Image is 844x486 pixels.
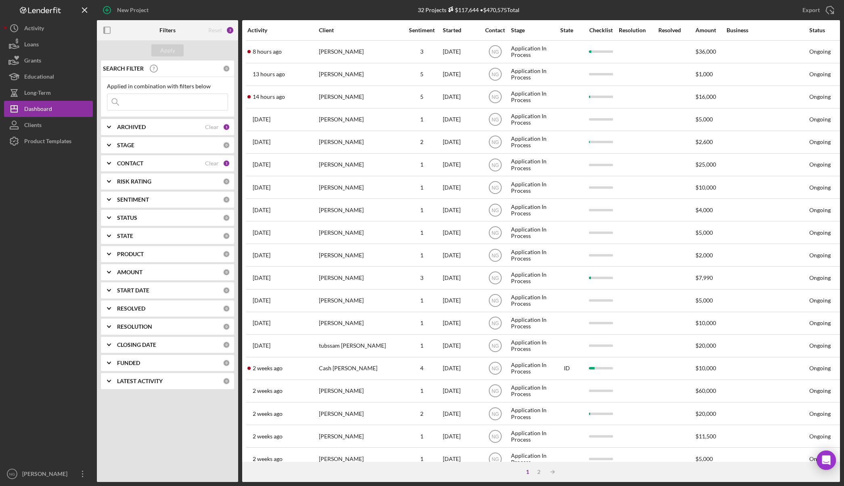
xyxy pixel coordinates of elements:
text: NG [492,343,499,349]
div: [PERSON_NAME] [319,41,400,63]
time: 2025-09-22 22:23 [253,207,270,213]
div: [PERSON_NAME] [319,313,400,334]
div: [DATE] [443,426,479,447]
span: $11,500 [695,433,716,440]
span: $2,600 [695,138,713,145]
div: 2 [533,469,545,475]
button: Dashboard [4,101,93,117]
div: 1 [522,469,533,475]
a: Long-Term [4,85,93,101]
div: Ongoing [809,184,831,191]
div: 1 [402,320,442,326]
div: 1 [223,160,230,167]
button: Activity [4,20,93,36]
text: NG [492,49,499,55]
div: Dashboard [24,101,52,119]
text: NG [492,230,499,236]
div: Application In Process [511,313,550,334]
div: [PERSON_NAME] [319,199,400,221]
div: 1 [402,388,442,394]
div: 0 [223,323,230,330]
text: NG [492,185,499,190]
time: 2025-09-23 22:33 [253,184,270,191]
div: Clients [24,117,42,135]
span: $16,000 [695,93,716,100]
div: Educational [24,69,54,87]
div: 0 [223,214,230,221]
span: $4,000 [695,206,713,213]
div: [PERSON_NAME] [319,64,400,85]
time: 2025-09-26 06:48 [253,48,282,55]
div: Client [319,27,400,33]
div: [PERSON_NAME] [319,403,400,424]
div: Ongoing [809,94,831,100]
span: $5,000 [695,297,713,304]
div: [DATE] [443,222,479,243]
div: 1 [223,123,230,131]
div: [PERSON_NAME] [319,154,400,175]
div: Application In Process [511,290,550,311]
b: STATE [117,233,133,239]
div: Application In Process [511,154,550,175]
a: Loans [4,36,93,52]
div: Application In Process [511,403,550,424]
span: $5,000 [695,229,713,236]
text: NG [492,411,499,417]
div: [DATE] [443,380,479,402]
div: [DATE] [443,131,479,153]
div: Application In Process [511,64,550,85]
text: NG [492,117,499,123]
div: Ongoing [809,116,831,123]
b: SEARCH FILTER [103,65,144,72]
div: Application In Process [511,199,550,221]
div: Ongoing [809,433,831,440]
div: 0 [223,178,230,185]
span: $10,000 [695,365,716,371]
span: $60,000 [695,387,716,394]
div: Ongoing [809,71,831,77]
div: Ongoing [809,48,831,55]
div: [PERSON_NAME] [319,177,400,198]
div: ID [551,365,583,371]
text: NG [492,388,499,394]
div: [DATE] [443,41,479,63]
b: STATUS [117,215,137,221]
div: Amount [695,27,726,33]
div: [PERSON_NAME] [319,86,400,108]
b: LATEST ACTIVITY [117,378,163,384]
div: [PERSON_NAME] [319,448,400,469]
div: [DATE] [443,177,479,198]
time: 2025-09-12 13:11 [253,456,283,462]
span: $7,990 [695,274,713,281]
a: Clients [4,117,93,133]
div: [DATE] [443,64,479,85]
div: Grants [24,52,41,71]
div: 1 [402,456,442,462]
time: 2025-09-16 00:06 [253,365,283,371]
div: Application In Process [511,244,550,266]
span: $5,000 [695,455,713,462]
span: $36,000 [695,48,716,55]
div: Application In Process [511,86,550,108]
span: $10,000 [695,319,716,326]
text: NG [492,434,499,439]
div: Application In Process [511,177,550,198]
text: NG [492,321,499,326]
div: Export [802,2,820,18]
div: [DATE] [443,335,479,357]
time: 2025-09-15 03:53 [253,388,283,394]
div: Ongoing [809,342,831,349]
time: 2025-09-16 23:00 [253,342,270,349]
time: 2025-09-26 02:06 [253,71,285,77]
div: [PERSON_NAME] [319,426,400,447]
div: [PERSON_NAME] [319,131,400,153]
button: Apply [151,44,184,56]
div: Resolution [619,27,658,33]
div: Ongoing [809,229,831,236]
div: [DATE] [443,403,479,424]
div: Sentiment [402,27,442,33]
b: SENTIMENT [117,196,149,203]
div: 1 [402,342,442,349]
button: New Project [97,2,157,18]
text: NG [492,366,499,371]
